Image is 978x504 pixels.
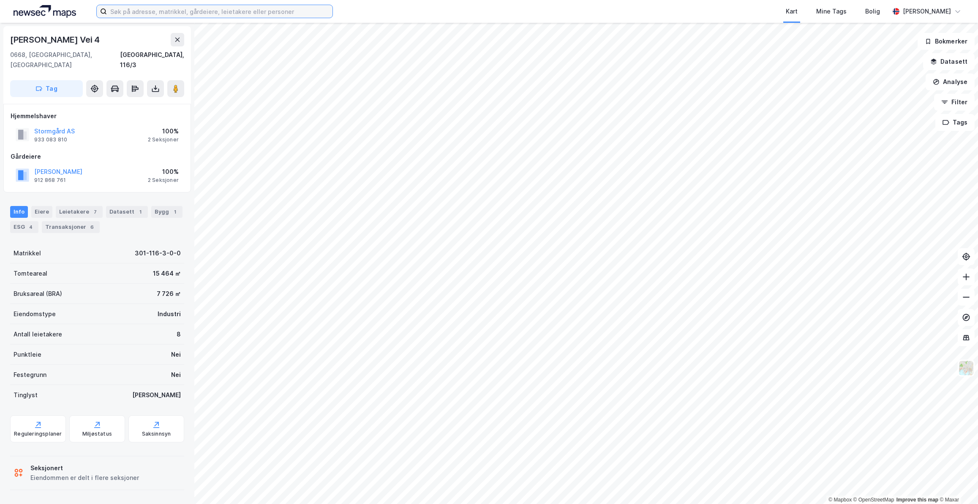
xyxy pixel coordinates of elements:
div: 4 [27,223,35,231]
div: Info [10,206,28,218]
div: Antall leietakere [14,329,62,339]
div: [PERSON_NAME] Vei 4 [10,33,101,46]
div: Tinglyst [14,390,38,400]
div: 1 [136,208,144,216]
div: ESG [10,221,38,233]
div: Nei [171,370,181,380]
div: Festegrunn [14,370,46,380]
img: logo.a4113a55bc3d86da70a041830d287a7e.svg [14,5,76,18]
button: Datasett [923,53,975,70]
div: 8 [177,329,181,339]
div: Bruksareal (BRA) [14,289,62,299]
div: 1 [171,208,179,216]
div: Datasett [106,206,148,218]
div: 2 Seksjoner [148,177,179,184]
div: 15 464 ㎡ [153,268,181,279]
div: 912 868 761 [34,177,66,184]
div: Leietakere [56,206,103,218]
div: 100% [148,126,179,136]
div: [PERSON_NAME] [132,390,181,400]
div: 0668, [GEOGRAPHIC_DATA], [GEOGRAPHIC_DATA] [10,50,120,70]
div: Punktleie [14,350,41,360]
div: 6 [88,223,96,231]
div: Reguleringsplaner [14,431,62,437]
button: Tag [10,80,83,97]
div: 7 726 ㎡ [157,289,181,299]
div: 301-116-3-0-0 [135,248,181,258]
div: 933 083 810 [34,136,67,143]
a: Mapbox [828,497,852,503]
div: Nei [171,350,181,360]
div: Kart [786,6,798,16]
input: Søk på adresse, matrikkel, gårdeiere, leietakere eller personer [107,5,332,18]
div: Bolig [865,6,880,16]
button: Analyse [926,73,975,90]
div: Hjemmelshaver [11,111,184,121]
a: Improve this map [896,497,938,503]
div: Industri [158,309,181,319]
iframe: Chat Widget [936,463,978,504]
div: [GEOGRAPHIC_DATA], 116/3 [120,50,184,70]
div: 7 [91,208,99,216]
div: Eiendommen er delt i flere seksjoner [30,473,139,483]
div: Eiere [31,206,52,218]
div: Eiendomstype [14,309,56,319]
div: Mine Tags [816,6,847,16]
div: [PERSON_NAME] [903,6,951,16]
button: Filter [934,94,975,111]
div: Matrikkel [14,248,41,258]
div: 2 Seksjoner [148,136,179,143]
a: OpenStreetMap [853,497,894,503]
img: Z [958,360,974,376]
div: Tomteareal [14,268,47,279]
button: Bokmerker [918,33,975,50]
div: Saksinnsyn [142,431,171,437]
div: Miljøstatus [82,431,112,437]
button: Tags [935,114,975,131]
div: Bygg [151,206,183,218]
div: 100% [148,167,179,177]
div: Seksjonert [30,463,139,473]
div: Transaksjoner [42,221,100,233]
div: Gårdeiere [11,152,184,162]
